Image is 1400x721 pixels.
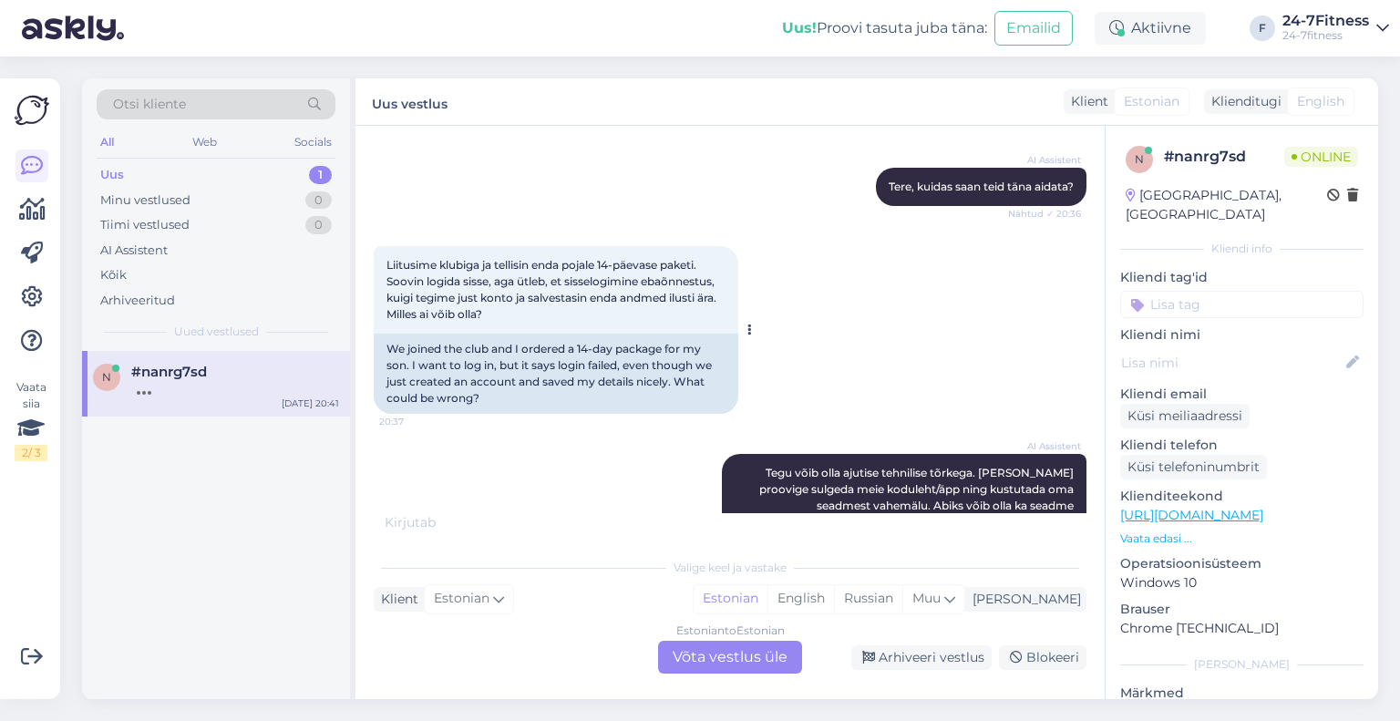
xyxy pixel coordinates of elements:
[1120,600,1364,619] p: Brauser
[100,242,168,260] div: AI Assistent
[834,585,902,613] div: Russian
[100,292,175,310] div: Arhiveeritud
[1013,439,1081,453] span: AI Assistent
[1284,147,1358,167] span: Online
[189,130,221,154] div: Web
[994,11,1073,46] button: Emailid
[1120,404,1250,428] div: Küsi meiliaadressi
[1282,28,1369,43] div: 24-7fitness
[658,641,802,674] div: Võta vestlus üle
[305,216,332,234] div: 0
[1126,186,1327,224] div: [GEOGRAPHIC_DATA], [GEOGRAPHIC_DATA]
[305,191,332,210] div: 0
[374,560,1086,576] div: Valige keel ja vastake
[282,397,339,410] div: [DATE] 20:41
[100,191,190,210] div: Minu vestlused
[1120,291,1364,318] input: Lisa tag
[379,415,448,428] span: 20:37
[100,166,124,184] div: Uus
[1120,487,1364,506] p: Klienditeekond
[1204,92,1282,111] div: Klienditugi
[434,589,489,609] span: Estonian
[1120,530,1364,547] p: Vaata edasi ...
[767,585,834,613] div: English
[694,585,767,613] div: Estonian
[1124,92,1179,111] span: Estonian
[1120,507,1263,523] a: [URL][DOMAIN_NAME]
[100,266,127,284] div: Kõik
[1120,436,1364,455] p: Kliendi telefon
[851,645,992,670] div: Arhiveeri vestlus
[1120,619,1364,638] p: Chrome [TECHNICAL_ID]
[1120,573,1364,592] p: Windows 10
[374,334,738,414] div: We joined the club and I ordered a 14-day package for my son. I want to log in, but it says login...
[291,130,335,154] div: Socials
[15,379,47,461] div: Vaata siia
[374,590,418,609] div: Klient
[912,590,941,606] span: Muu
[742,466,1076,627] span: Tegu võib olla ajutise tehnilise tõrkega. [PERSON_NAME] proovige sulgeda meie koduleht/äpp ning k...
[174,324,259,340] span: Uued vestlused
[782,17,987,39] div: Proovi tasuta juba täna:
[102,370,111,384] span: n
[1135,152,1144,166] span: n
[1121,353,1343,373] input: Lisa nimi
[965,590,1081,609] div: [PERSON_NAME]
[1013,153,1081,167] span: AI Assistent
[1064,92,1108,111] div: Klient
[372,89,448,114] label: Uus vestlus
[97,130,118,154] div: All
[386,258,719,321] span: Liitusime klubiga ja tellisin enda pojale 14-päevase paketi. Soovin logida sisse, aga ütleb, et s...
[436,514,438,530] span: .
[1120,554,1364,573] p: Operatsioonisüsteem
[889,180,1074,193] span: Tere, kuidas saan teid täna aidata?
[113,95,186,114] span: Otsi kliente
[1120,385,1364,404] p: Kliendi email
[15,445,47,461] div: 2 / 3
[676,623,785,639] div: Estonian to Estonian
[1120,455,1267,479] div: Küsi telefoninumbrit
[374,513,1086,532] div: Kirjutab
[1297,92,1344,111] span: English
[1120,325,1364,345] p: Kliendi nimi
[131,364,207,380] span: #nanrg7sd
[782,19,817,36] b: Uus!
[1120,241,1364,257] div: Kliendi info
[1095,12,1206,45] div: Aktiivne
[309,166,332,184] div: 1
[1008,207,1081,221] span: Nähtud ✓ 20:36
[1282,14,1369,28] div: 24-7Fitness
[100,216,190,234] div: Tiimi vestlused
[1120,656,1364,673] div: [PERSON_NAME]
[1250,15,1275,41] div: F
[999,645,1086,670] div: Blokeeri
[1120,268,1364,287] p: Kliendi tag'id
[1282,14,1389,43] a: 24-7Fitness24-7fitness
[15,93,49,128] img: Askly Logo
[1164,146,1284,168] div: # nanrg7sd
[1120,684,1364,703] p: Märkmed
